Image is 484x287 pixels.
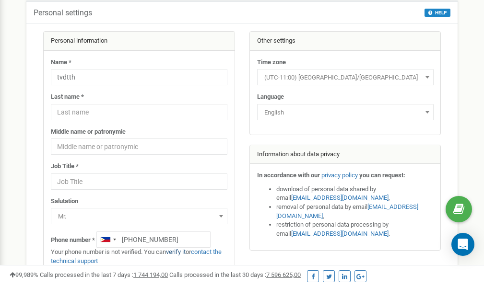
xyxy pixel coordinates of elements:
[257,58,286,67] label: Time zone
[51,58,71,67] label: Name *
[51,69,227,85] input: Name
[51,104,227,120] input: Last name
[34,9,92,17] h5: Personal settings
[54,210,224,223] span: Mr.
[51,248,227,265] p: Your phone number is not verified. You can or
[260,106,430,119] span: English
[169,271,301,278] span: Calls processed in the last 30 days :
[257,172,320,179] strong: In accordance with our
[291,194,389,201] a: [EMAIL_ADDRESS][DOMAIN_NAME]
[51,92,84,102] label: Last name *
[51,248,222,264] a: contact the technical support
[51,208,227,224] span: Mr.
[51,173,227,190] input: Job Title
[51,127,126,137] label: Middle name or patronymic
[51,197,78,206] label: Salutation
[133,271,168,278] u: 1 744 194,00
[266,271,301,278] u: 7 596 625,00
[451,233,474,256] div: Open Intercom Messenger
[276,203,418,219] a: [EMAIL_ADDRESS][DOMAIN_NAME]
[250,32,441,51] div: Other settings
[250,145,441,164] div: Information about data privacy
[276,185,434,203] li: download of personal data shared by email ,
[44,32,235,51] div: Personal information
[260,71,430,84] span: (UTC-11:00) Pacific/Midway
[425,9,450,17] button: HELP
[96,231,211,248] input: +1-800-555-55-55
[321,172,358,179] a: privacy policy
[257,104,434,120] span: English
[291,230,389,237] a: [EMAIL_ADDRESS][DOMAIN_NAME]
[166,248,186,255] a: verify it
[97,232,119,247] div: Telephone country code
[51,162,79,171] label: Job Title *
[276,220,434,238] li: restriction of personal data processing by email .
[276,203,434,220] li: removal of personal data by email ,
[257,69,434,85] span: (UTC-11:00) Pacific/Midway
[40,271,168,278] span: Calls processed in the last 7 days :
[10,271,38,278] span: 99,989%
[359,172,405,179] strong: you can request:
[257,92,284,102] label: Language
[51,236,95,245] label: Phone number *
[51,138,227,155] input: Middle name or patronymic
